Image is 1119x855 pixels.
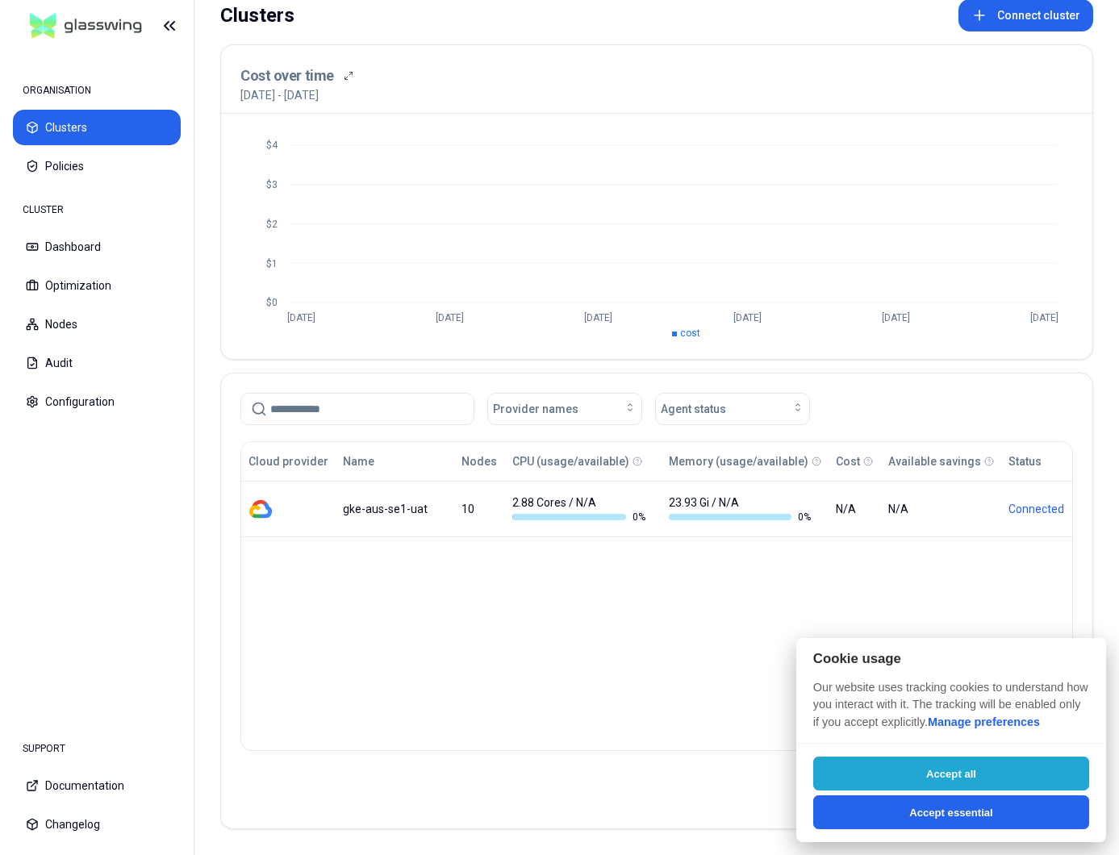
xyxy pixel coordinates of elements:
[661,401,726,417] span: Agent status
[1008,453,1042,469] div: Status
[266,297,278,308] tspan: $0
[13,732,181,765] div: SUPPORT
[796,651,1106,666] h2: Cookie usage
[733,312,762,323] tspan: [DATE]
[13,768,181,803] button: Documentation
[13,110,181,145] button: Clusters
[240,87,319,103] p: [DATE] - [DATE]
[23,7,148,45] img: GlassWing
[1008,501,1065,517] div: Connected
[836,501,874,517] div: N/A
[343,501,446,517] div: gke-aus-se1-uat
[266,140,278,151] tspan: $4
[461,445,497,478] button: Nodes
[287,312,315,323] tspan: [DATE]
[512,494,654,523] div: 2.88 Cores / N/A
[13,148,181,184] button: Policies
[13,268,181,303] button: Optimization
[13,74,181,106] div: ORGANISATION
[655,393,810,425] button: Agent status
[13,384,181,419] button: Configuration
[888,445,981,478] button: Available savings
[512,445,629,478] button: CPU (usage/available)
[680,327,700,339] span: cost
[436,312,464,323] tspan: [DATE]
[248,497,273,521] img: gcp
[13,807,181,842] button: Changelog
[584,312,612,323] tspan: [DATE]
[669,511,811,523] div: 0 %
[240,65,334,87] h3: Cost over time
[248,445,328,478] button: Cloud provider
[13,345,181,381] button: Audit
[266,258,278,269] tspan: $1
[836,445,860,478] button: Cost
[813,795,1089,829] button: Accept essential
[13,194,181,226] div: CLUSTER
[1030,312,1058,323] tspan: [DATE]
[13,307,181,342] button: Nodes
[343,445,374,478] button: Name
[266,179,278,190] tspan: $3
[813,757,1089,790] button: Accept all
[512,511,654,523] div: 0 %
[669,494,811,523] div: 23.93 Gi / N/A
[461,501,498,517] div: 10
[796,679,1106,743] p: Our website uses tracking cookies to understand how you interact with it. The tracking will be en...
[487,393,642,425] button: Provider names
[493,401,578,417] span: Provider names
[266,219,278,230] tspan: $2
[669,445,808,478] button: Memory (usage/available)
[882,312,910,323] tspan: [DATE]
[13,229,181,265] button: Dashboard
[928,715,1040,728] a: Manage preferences
[888,501,994,517] div: N/A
